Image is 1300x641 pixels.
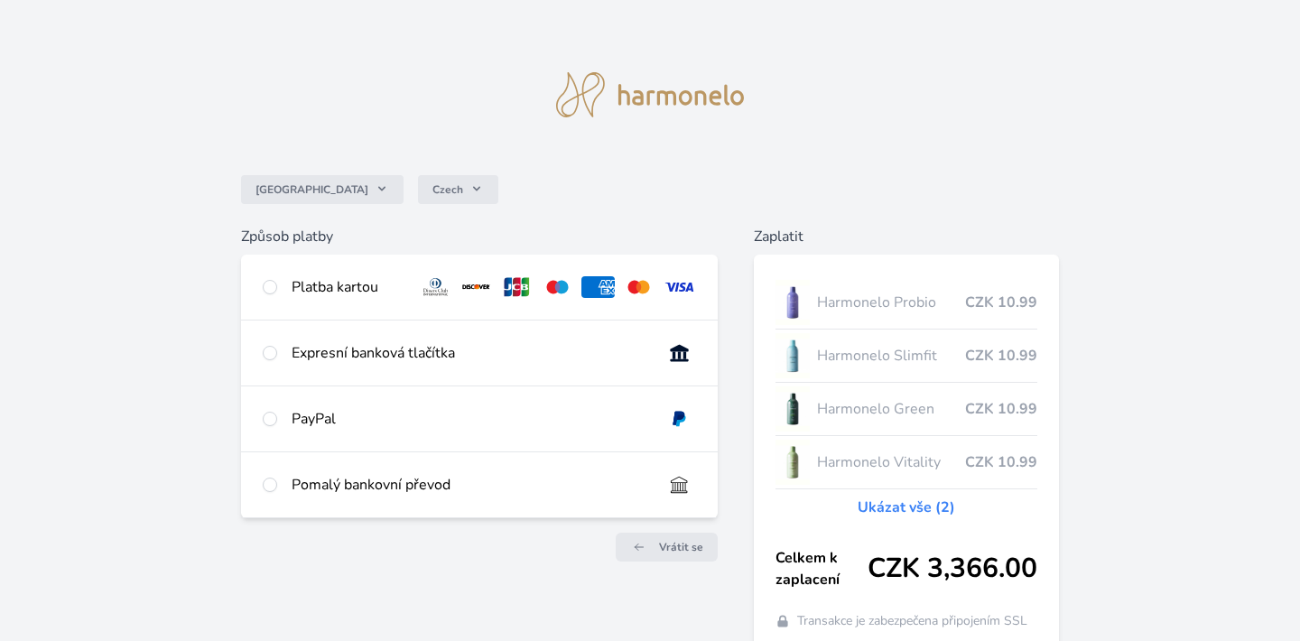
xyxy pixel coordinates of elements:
img: amex.svg [581,276,615,298]
img: visa.svg [663,276,696,298]
a: Ukázat vše (2) [858,497,955,518]
img: discover.svg [460,276,493,298]
span: Harmonelo Probio [817,292,966,313]
div: Platba kartou [292,276,405,298]
div: Expresní banková tlačítka [292,342,648,364]
div: PayPal [292,408,648,430]
span: CZK 10.99 [965,345,1037,367]
span: Harmonelo Slimfit [817,345,966,367]
img: onlineBanking_CZ.svg [663,342,696,364]
span: CZK 10.99 [965,398,1037,420]
span: Czech [432,182,463,197]
img: logo.svg [556,72,744,117]
img: paypal.svg [663,408,696,430]
a: Vrátit se [616,533,718,562]
span: [GEOGRAPHIC_DATA] [255,182,368,197]
button: [GEOGRAPHIC_DATA] [241,175,404,204]
img: mc.svg [622,276,655,298]
img: bankTransfer_IBAN.svg [663,474,696,496]
span: Vrátit se [659,540,703,554]
div: Pomalý bankovní převod [292,474,648,496]
button: Czech [418,175,498,204]
span: Transakce je zabezpečena připojením SSL [797,612,1027,630]
img: jcb.svg [500,276,534,298]
h6: Zaplatit [754,226,1060,247]
span: CZK 10.99 [965,292,1037,313]
span: CZK 10.99 [965,451,1037,473]
span: Harmonelo Vitality [817,451,966,473]
img: maestro.svg [541,276,574,298]
img: diners.svg [419,276,452,298]
img: CLEAN_PROBIO_se_stinem_x-lo.jpg [775,280,810,325]
span: Harmonelo Green [817,398,966,420]
h6: Způsob platby [241,226,718,247]
span: Celkem k zaplacení [775,547,868,590]
img: SLIMFIT_se_stinem_x-lo.jpg [775,333,810,378]
span: CZK 3,366.00 [868,553,1037,585]
img: CLEAN_VITALITY_se_stinem_x-lo.jpg [775,440,810,485]
img: CLEAN_GREEN_se_stinem_x-lo.jpg [775,386,810,432]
